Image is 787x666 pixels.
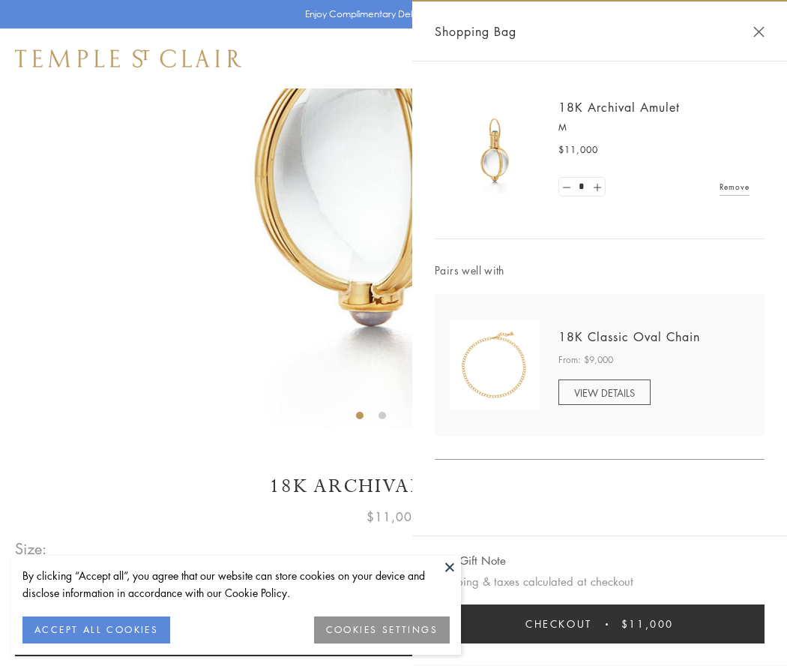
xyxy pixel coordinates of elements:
[435,604,765,643] button: Checkout $11,000
[558,120,750,135] p: M
[574,385,635,400] span: VIEW DETAILS
[450,105,540,195] img: 18K Archival Amulet
[435,22,516,41] span: Shopping Bag
[753,26,765,37] button: Close Shopping Bag
[450,320,540,410] img: N88865-OV18
[15,536,48,561] span: Size:
[15,473,772,499] h1: 18K Archival Amulet
[558,328,700,345] a: 18K Classic Oval Chain
[621,616,674,632] span: $11,000
[314,616,450,643] button: COOKIES SETTINGS
[589,178,604,196] a: Set quantity to 2
[15,49,241,67] img: Temple St. Clair
[367,507,420,526] span: $11,000
[558,379,651,405] a: VIEW DETAILS
[22,567,450,601] div: By clicking “Accept all”, you agree that our website can store cookies on your device and disclos...
[558,99,680,115] a: 18K Archival Amulet
[435,572,765,591] p: Shipping & taxes calculated at checkout
[305,7,475,22] p: Enjoy Complimentary Delivery & Returns
[558,352,613,367] span: From: $9,000
[435,551,506,570] button: Add Gift Note
[720,178,750,195] a: Remove
[558,142,598,157] span: $11,000
[525,616,592,632] span: Checkout
[559,178,574,196] a: Set quantity to 0
[435,262,765,279] span: Pairs well with
[22,616,170,643] button: ACCEPT ALL COOKIES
